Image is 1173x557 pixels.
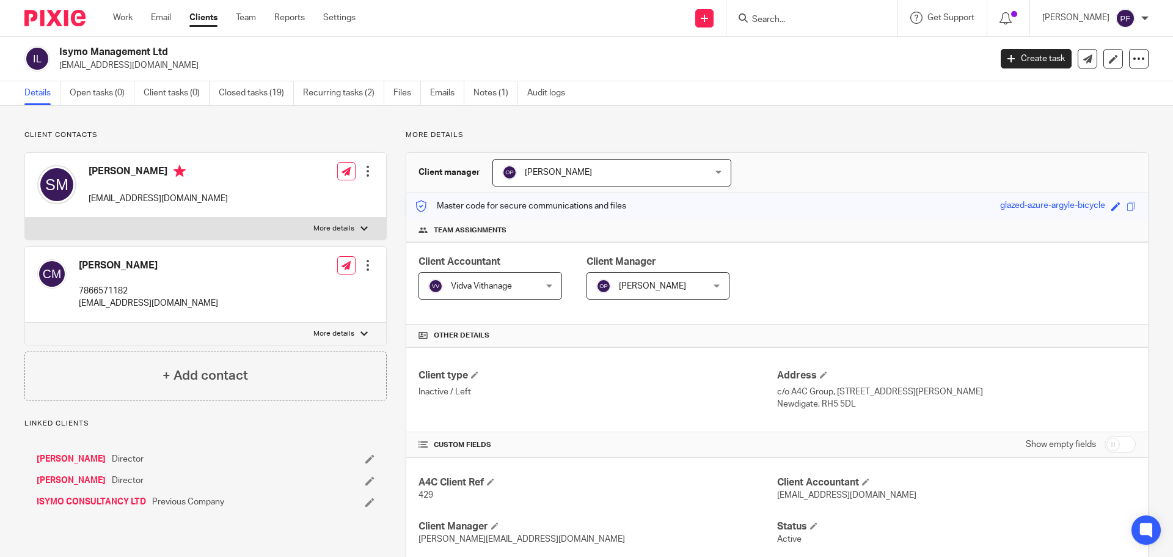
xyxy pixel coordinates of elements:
p: Linked clients [24,419,387,429]
h4: Address [777,369,1136,382]
h4: Client Manager [418,520,777,533]
p: Inactive / Left [418,386,777,398]
a: Notes (1) [473,81,518,105]
a: Details [24,81,60,105]
img: svg%3E [596,279,611,293]
img: svg%3E [37,165,76,204]
div: glazed-azure-argyle-bicycle [1000,199,1105,213]
a: Closed tasks (19) [219,81,294,105]
span: Get Support [927,13,974,22]
p: Newdigate, RH5 5DL [777,398,1136,410]
p: More details [313,329,354,339]
a: Clients [189,12,217,24]
p: [PERSON_NAME] [1042,12,1109,24]
a: Reports [274,12,305,24]
h4: [PERSON_NAME] [89,165,228,180]
span: Client Accountant [418,257,500,267]
a: Files [393,81,421,105]
span: Client Manager [586,257,656,267]
img: svg%3E [24,46,50,72]
h4: [PERSON_NAME] [79,259,218,272]
h4: Status [777,520,1136,533]
input: Search [751,15,861,26]
h4: Client type [418,369,777,382]
h4: A4C Client Ref [418,476,777,489]
span: [PERSON_NAME][EMAIL_ADDRESS][DOMAIN_NAME] [418,535,625,544]
span: Director [112,474,144,487]
span: Vidva Vithanage [451,282,512,290]
label: Show empty fields [1026,438,1096,451]
p: More details [313,224,354,234]
a: Recurring tasks (2) [303,81,384,105]
p: Client contacts [24,130,387,140]
img: svg%3E [1116,9,1135,28]
h4: + Add contact [163,366,248,385]
a: Create task [1001,49,1072,68]
span: Active [777,535,802,544]
a: [PERSON_NAME] [37,453,106,465]
a: Open tasks (0) [70,81,134,105]
p: c/o A4C Group, [STREET_ADDRESS][PERSON_NAME] [777,386,1136,398]
span: 429 [418,491,433,500]
img: svg%3E [502,165,517,180]
a: Client tasks (0) [144,81,210,105]
h3: Client manager [418,166,480,179]
span: Team assignments [434,226,506,235]
span: Previous Company [152,496,224,508]
a: Team [236,12,256,24]
a: Email [151,12,171,24]
span: Director [112,453,144,465]
p: More details [406,130,1149,140]
span: [PERSON_NAME] [525,168,592,177]
a: ISYMO CONSULTANCY LTD [37,496,146,508]
a: Emails [430,81,464,105]
h4: CUSTOM FIELDS [418,440,777,450]
span: Other details [434,331,489,341]
span: [PERSON_NAME] [619,282,686,290]
p: 7866571182 [79,285,218,297]
a: [PERSON_NAME] [37,474,106,487]
img: Pixie [24,10,86,26]
p: [EMAIL_ADDRESS][DOMAIN_NAME] [89,193,228,205]
a: Work [113,12,133,24]
p: Master code for secure communications and files [415,200,626,212]
img: svg%3E [37,259,67,289]
span: [EMAIL_ADDRESS][DOMAIN_NAME] [777,491,916,500]
a: Settings [323,12,356,24]
p: [EMAIL_ADDRESS][DOMAIN_NAME] [79,297,218,309]
a: Audit logs [527,81,574,105]
h2: Isymo Management Ltd [59,46,798,59]
i: Primary [174,165,186,177]
h4: Client Accountant [777,476,1136,489]
p: [EMAIL_ADDRESS][DOMAIN_NAME] [59,59,982,72]
img: svg%3E [428,279,443,293]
